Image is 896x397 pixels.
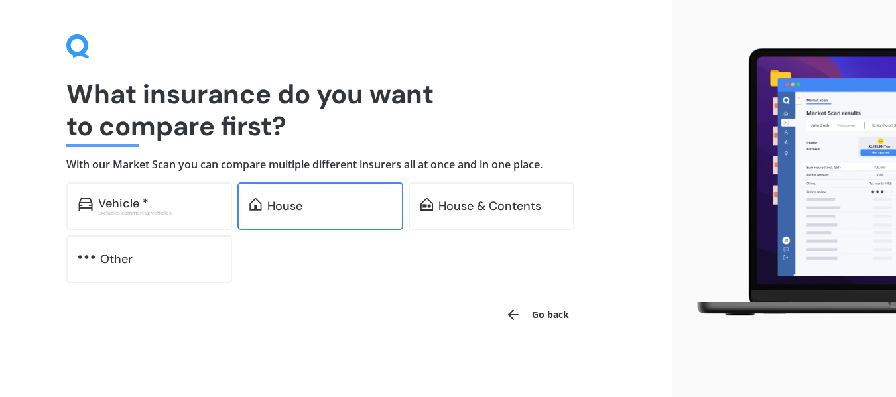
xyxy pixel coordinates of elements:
img: car.f15378c7a67c060ca3f3.svg [78,198,93,211]
h1: What insurance do you want to compare first? [66,78,606,142]
img: home.91c183c226a05b4dc763.svg [249,198,262,211]
button: Go back [497,299,577,331]
div: Other [100,253,133,266]
div: House [267,199,302,213]
h4: With our Market Scan you can compare multiple different insurers all at once and in one place. [66,158,606,172]
div: Vehicle * [98,197,149,210]
img: home-and-contents.b802091223b8502ef2dd.svg [420,198,433,211]
div: Excludes commercial vehicles [98,210,220,215]
div: House & Contents [438,199,541,213]
img: other.81dba5aafe580aa69f38.svg [78,251,95,264]
img: laptop.webp [682,42,896,322]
